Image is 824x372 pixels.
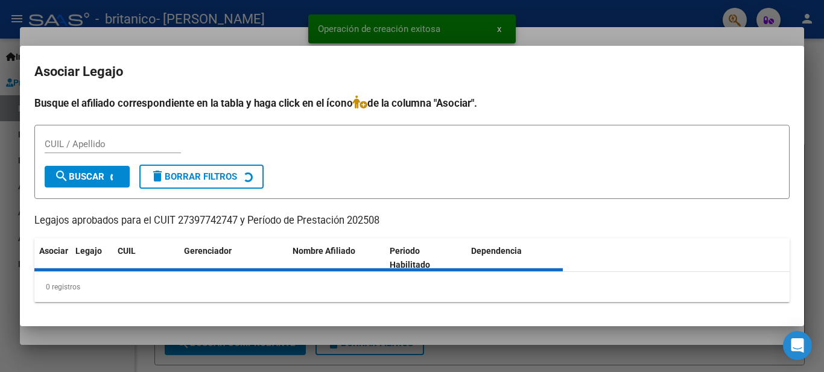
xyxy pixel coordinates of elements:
datatable-header-cell: Asociar [34,238,71,278]
span: Asociar [39,246,68,256]
h4: Busque el afiliado correspondiente en la tabla y haga click en el ícono de la columna "Asociar". [34,95,790,111]
span: Legajo [75,246,102,256]
span: Borrar Filtros [150,171,237,182]
span: Buscar [54,171,104,182]
span: CUIL [118,246,136,256]
div: Open Intercom Messenger [783,331,812,360]
datatable-header-cell: Dependencia [466,238,563,278]
span: Dependencia [471,246,522,256]
button: Borrar Filtros [139,165,264,189]
datatable-header-cell: Nombre Afiliado [288,238,385,278]
datatable-header-cell: CUIL [113,238,179,278]
div: 0 registros [34,272,790,302]
p: Legajos aprobados para el CUIT 27397742747 y Período de Prestación 202508 [34,213,790,229]
datatable-header-cell: Periodo Habilitado [385,238,466,278]
span: Gerenciador [184,246,232,256]
span: Nombre Afiliado [293,246,355,256]
mat-icon: delete [150,169,165,183]
button: Buscar [45,166,130,188]
datatable-header-cell: Legajo [71,238,113,278]
mat-icon: search [54,169,69,183]
datatable-header-cell: Gerenciador [179,238,288,278]
span: Periodo Habilitado [390,246,430,270]
h2: Asociar Legajo [34,60,790,83]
